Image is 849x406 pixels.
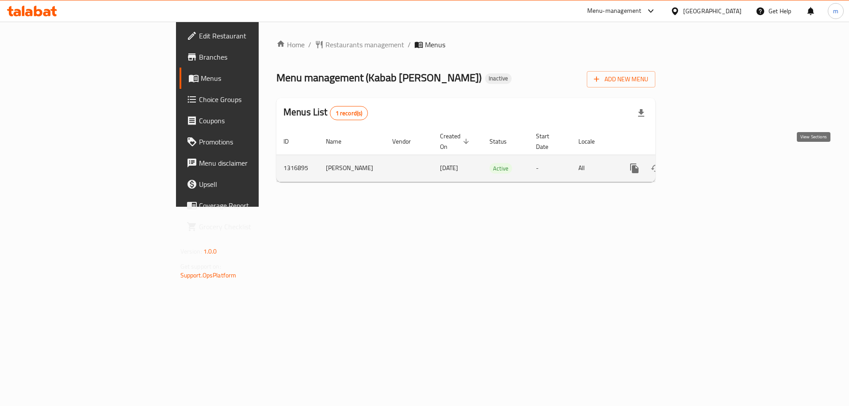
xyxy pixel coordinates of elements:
[180,110,318,131] a: Coupons
[536,131,561,152] span: Start Date
[490,136,518,147] span: Status
[276,128,716,182] table: enhanced table
[283,136,300,147] span: ID
[330,106,368,120] div: Total records count
[440,162,458,174] span: [DATE]
[199,221,311,232] span: Grocery Checklist
[631,102,652,124] div: Export file
[490,163,512,174] div: Active
[594,74,648,85] span: Add New Menu
[578,136,606,147] span: Locale
[587,6,642,16] div: Menu-management
[276,68,482,87] span: Menu management ( Kabab [PERSON_NAME] )
[199,179,311,190] span: Upsell
[319,155,385,182] td: [PERSON_NAME]
[485,75,512,82] span: Inactive
[180,174,318,195] a: Upsell
[325,39,404,50] span: Restaurants management
[326,136,353,147] span: Name
[180,46,318,68] a: Branches
[283,106,368,120] h2: Menus List
[199,200,311,211] span: Coverage Report
[529,155,571,182] td: -
[315,39,404,50] a: Restaurants management
[408,39,411,50] li: /
[485,73,512,84] div: Inactive
[180,261,221,272] span: Get support on:
[203,246,217,257] span: 1.0.0
[199,52,311,62] span: Branches
[180,152,318,174] a: Menu disclaimer
[180,68,318,89] a: Menus
[199,137,311,147] span: Promotions
[330,109,368,118] span: 1 record(s)
[440,131,472,152] span: Created On
[180,246,202,257] span: Version:
[199,30,311,41] span: Edit Restaurant
[392,136,422,147] span: Vendor
[180,89,318,110] a: Choice Groups
[617,128,716,155] th: Actions
[180,195,318,216] a: Coverage Report
[180,216,318,237] a: Grocery Checklist
[180,269,237,281] a: Support.OpsPlatform
[683,6,742,16] div: [GEOGRAPHIC_DATA]
[571,155,617,182] td: All
[180,25,318,46] a: Edit Restaurant
[833,6,838,16] span: m
[201,73,311,83] span: Menus
[587,71,655,87] button: Add New Menu
[199,94,311,105] span: Choice Groups
[276,39,655,50] nav: breadcrumb
[180,131,318,152] a: Promotions
[490,163,512,174] span: Active
[425,39,445,50] span: Menus
[624,158,645,179] button: more
[199,158,311,168] span: Menu disclaimer
[199,115,311,126] span: Coupons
